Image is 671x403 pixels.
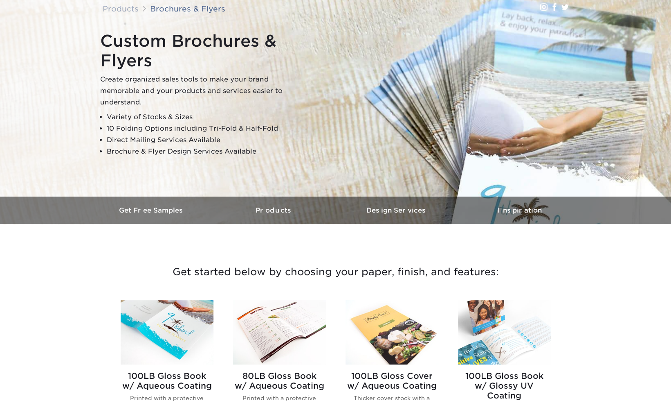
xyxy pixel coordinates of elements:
h2: 100LB Gloss Book w/ Glossy UV Coating [458,371,551,401]
a: Get Free Samples [90,197,213,224]
li: Variety of Stocks & Sizes [107,111,305,123]
li: 10 Folding Options including Tri-Fold & Half-Fold [107,123,305,134]
h3: Get Free Samples [90,206,213,214]
h1: Custom Brochures & Flyers [100,31,305,70]
a: Products [103,4,139,13]
img: 100LB Gloss Book<br/>w/ Glossy UV Coating Brochures & Flyers [458,300,551,365]
li: Brochure & Flyer Design Services Available [107,146,305,157]
h3: Get started below by choosing your paper, finish, and features: [96,254,575,290]
img: 100LB Gloss Cover<br/>w/ Aqueous Coating Brochures & Flyers [346,300,438,365]
img: 100LB Gloss Book<br/>w/ Aqueous Coating Brochures & Flyers [121,300,213,365]
h2: 100LB Gloss Book w/ Aqueous Coating [121,371,213,391]
a: Inspiration [458,197,581,224]
h3: Design Services [336,206,458,214]
li: Direct Mailing Services Available [107,134,305,146]
a: Design Services [336,197,458,224]
h3: Products [213,206,336,214]
a: Products [213,197,336,224]
h2: 100LB Gloss Cover w/ Aqueous Coating [346,371,438,391]
p: Create organized sales tools to make your brand memorable and your products and services easier t... [100,74,305,108]
a: Brochures & Flyers [150,4,225,13]
h3: Inspiration [458,206,581,214]
h2: 80LB Gloss Book w/ Aqueous Coating [233,371,326,391]
img: 80LB Gloss Book<br/>w/ Aqueous Coating Brochures & Flyers [233,300,326,365]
